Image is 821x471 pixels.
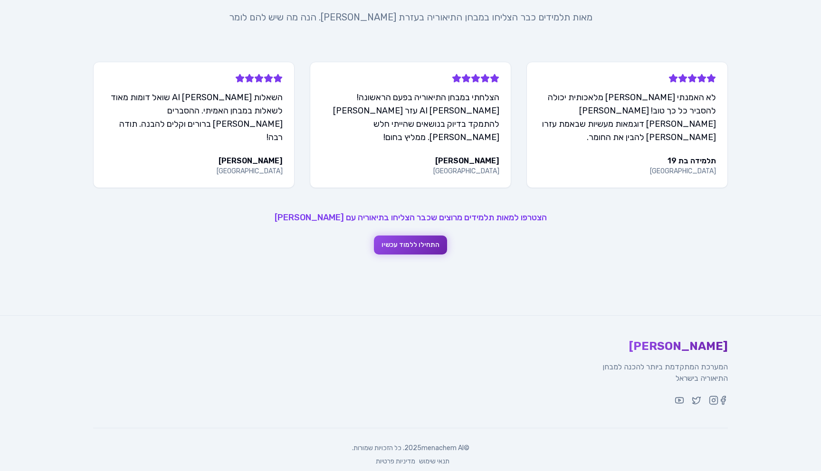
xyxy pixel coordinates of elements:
[217,167,283,176] p: [GEOGRAPHIC_DATA]
[433,167,499,176] p: [GEOGRAPHIC_DATA]
[93,211,728,224] p: הצטרפו למאות תלמידים מרוצים שכבר הצליחו בתיאוריה עם [PERSON_NAME]
[228,10,593,24] p: מאות תלמידים כבר הצליחו במבחן התיאוריה בעזרת [PERSON_NAME]. הנה מה שיש להם לומר
[650,167,716,176] p: [GEOGRAPHIC_DATA]
[322,91,499,144] p: הצלחתי במבחן התיאוריה בפעם הראשונה! [PERSON_NAME] AI עזר [PERSON_NAME] להתמקד בדיוק בנושאים שהיית...
[581,339,728,354] a: [PERSON_NAME]
[435,155,499,167] p: [PERSON_NAME]
[419,457,449,466] a: תנאי שימוש
[105,91,283,144] p: השאלות [PERSON_NAME] AI שואל דומות מאוד לשאלות במבחן האמיתי. ההסברים [PERSON_NAME] ברורים וקלים ל...
[629,339,728,354] span: [PERSON_NAME]
[374,240,447,249] a: התחילו ללמוד עכשיו
[93,443,728,453] p: © 2025 menachem AI. כל הזכויות שמורות.
[219,155,283,167] p: [PERSON_NAME]
[538,91,716,144] p: לא האמנתי [PERSON_NAME] מלאכותית יכולה להסביר כל כך טוב! [PERSON_NAME] [PERSON_NAME] דוגמאות מעשי...
[374,235,447,254] button: התחילו ללמוד עכשיו
[668,155,716,167] p: תלמידה בת 19
[376,457,415,466] a: מדיניות פרטיות
[581,361,728,384] p: המערכת המתקדמת ביותר להכנה למבחן התיאוריה בישראל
